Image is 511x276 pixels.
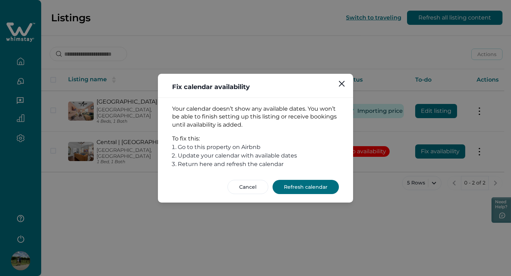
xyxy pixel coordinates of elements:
[178,151,339,160] li: Update your calendar with available dates
[172,134,339,143] p: To fix this:
[273,180,339,194] button: Refresh calendar
[158,74,353,98] header: Fix calendar availability
[178,160,339,169] li: Return here and refresh the calendar
[178,143,339,151] li: Go to this property on Airbnb
[172,105,339,129] p: Your calendar doesn’t show any available dates. You won’t be able to finish setting up this listi...
[335,77,349,91] button: Close
[227,180,268,194] button: Cancel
